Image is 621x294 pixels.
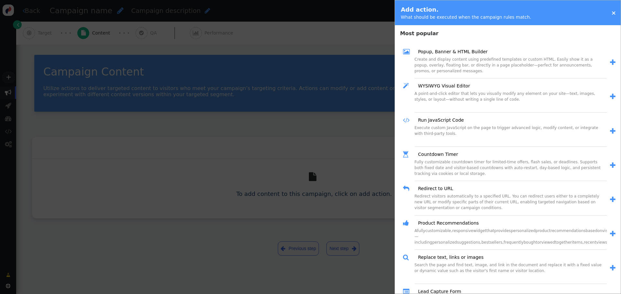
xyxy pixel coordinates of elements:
[403,150,414,159] span: 
[607,92,616,102] a: 
[403,253,414,262] span: 
[452,228,473,233] span: responsive
[610,196,616,203] span: 
[425,228,452,233] span: customizable,
[457,240,482,245] span: suggestions,
[486,228,494,233] span: that
[536,228,550,233] span: product
[607,57,616,68] a: 
[610,128,616,135] span: 
[610,162,616,169] span: 
[415,262,607,284] div: Search the page and find text, image, and link in the document and replace it with a fixed value ...
[403,47,414,56] span: 
[504,240,524,245] span: frequently
[413,117,464,124] a: Run JavaScript Code
[597,228,602,233] span: on
[537,240,541,245] span: or
[403,116,414,125] span: 
[415,193,607,215] div: Redirect visitors automatically to a specified URL. You can redirect users either to a completely...
[415,56,607,78] div: Create and display content using predefined templates or custom HTML. Easily show it as a popup, ...
[572,240,584,245] span: items,
[401,14,531,20] div: What should be executed when the campaign rules match.
[586,228,597,233] span: based
[511,228,535,233] span: personalized
[602,228,614,233] span: visitor
[415,91,607,113] div: A point-and-click editor that lets you visually modify any element on your site—text, images, sty...
[403,81,414,91] span: 
[481,240,490,245] span: best
[610,265,616,271] span: 
[541,240,555,245] span: viewed
[610,93,616,100] span: 
[610,230,616,237] span: 
[607,126,616,137] a: 
[607,229,616,239] a: 
[413,185,453,192] a: Redirect to URL
[555,240,572,245] span: together
[417,228,425,233] span: fully
[413,220,479,227] a: Product Recommendations
[413,48,487,55] a: Popup, Banner & HTML Builder
[607,160,616,171] a: 
[415,159,607,181] div: Fully customizable countdown timer for limited-time offers, flash sales, or deadlines. Supports b...
[413,83,470,89] a: WYSIWYG Visual Editor
[432,240,457,245] span: personalized
[403,184,414,193] span: 
[395,27,621,37] h4: Most popular
[611,9,616,16] a: ×
[413,151,458,158] a: Countdown Timer
[413,254,484,261] a: Replace text, links or images
[403,218,414,228] span: 
[524,240,538,245] span: bought
[610,59,616,66] span: 
[550,228,586,233] span: recommendations
[415,125,607,147] div: Execute custom JavaScript on the page to trigger advanced logic, modify content, or integrate wit...
[415,228,417,233] span: A
[473,228,486,233] span: widget
[607,195,616,205] a: 
[490,240,504,245] span: sellers,
[607,263,616,273] a: 
[494,228,511,233] span: provides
